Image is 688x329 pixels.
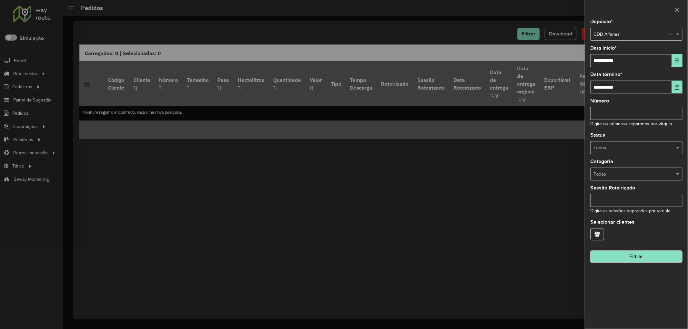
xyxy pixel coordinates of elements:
[590,208,670,213] small: Digite as sessões separadas por vírgula
[590,218,634,226] label: Selecionar clientes
[590,131,605,139] label: Status
[590,44,617,52] label: Data início
[669,31,674,38] span: Clear all
[672,54,683,67] button: Choose Date
[590,18,613,25] label: Depósito
[590,158,613,165] label: Categoria
[590,250,683,263] button: Filtrar
[590,121,672,126] small: Digite os números separados por vírgula
[590,184,635,192] label: Sessão Roteirizado
[590,97,609,105] label: Número
[590,71,622,78] label: Data término
[672,81,683,93] button: Choose Date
